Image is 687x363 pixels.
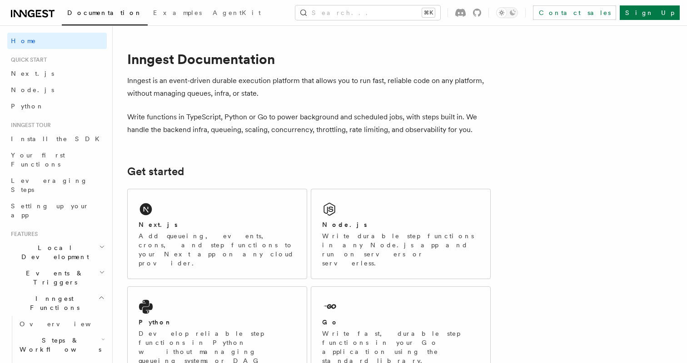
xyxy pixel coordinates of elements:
[127,111,491,136] p: Write functions in TypeScript, Python or Go to power background and scheduled jobs, with steps bu...
[139,231,296,268] p: Add queueing, events, crons, and step functions to your Next app on any cloud provider.
[153,9,202,16] span: Examples
[295,5,440,20] button: Search...⌘K
[7,65,107,82] a: Next.js
[322,220,367,229] h2: Node.js
[7,82,107,98] a: Node.js
[213,9,261,16] span: AgentKit
[11,103,44,110] span: Python
[139,318,172,327] h2: Python
[7,240,107,265] button: Local Development
[7,294,98,312] span: Inngest Functions
[620,5,680,20] a: Sign Up
[7,98,107,114] a: Python
[7,243,99,261] span: Local Development
[16,316,107,332] a: Overview
[11,152,65,168] span: Your first Functions
[533,5,616,20] a: Contact sales
[7,198,107,223] a: Setting up your app
[11,36,36,45] span: Home
[127,51,491,67] h1: Inngest Documentation
[127,189,307,279] a: Next.jsAdd queueing, events, crons, and step functions to your Next app on any cloud provider.
[311,189,491,279] a: Node.jsWrite durable step functions in any Node.js app and run on servers or serverless.
[16,336,101,354] span: Steps & Workflows
[62,3,148,25] a: Documentation
[127,165,184,178] a: Get started
[207,3,266,25] a: AgentKit
[7,290,107,316] button: Inngest Functions
[11,135,105,142] span: Install the SDK
[322,318,339,327] h2: Go
[139,220,178,229] h2: Next.js
[7,56,47,64] span: Quick start
[7,147,107,172] a: Your first Functions
[7,172,107,198] a: Leveraging Steps
[20,320,113,328] span: Overview
[7,269,99,287] span: Events & Triggers
[16,332,107,358] button: Steps & Workflows
[67,9,142,16] span: Documentation
[322,231,479,268] p: Write durable step functions in any Node.js app and run on servers or serverless.
[11,177,88,193] span: Leveraging Steps
[11,70,54,77] span: Next.js
[7,131,107,147] a: Install the SDK
[7,122,51,129] span: Inngest tour
[127,74,491,100] p: Inngest is an event-driven durable execution platform that allows you to run fast, reliable code ...
[7,265,107,290] button: Events & Triggers
[7,231,38,238] span: Features
[7,33,107,49] a: Home
[11,202,89,219] span: Setting up your app
[11,86,54,93] span: Node.js
[422,8,435,17] kbd: ⌘K
[148,3,207,25] a: Examples
[496,7,518,18] button: Toggle dark mode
